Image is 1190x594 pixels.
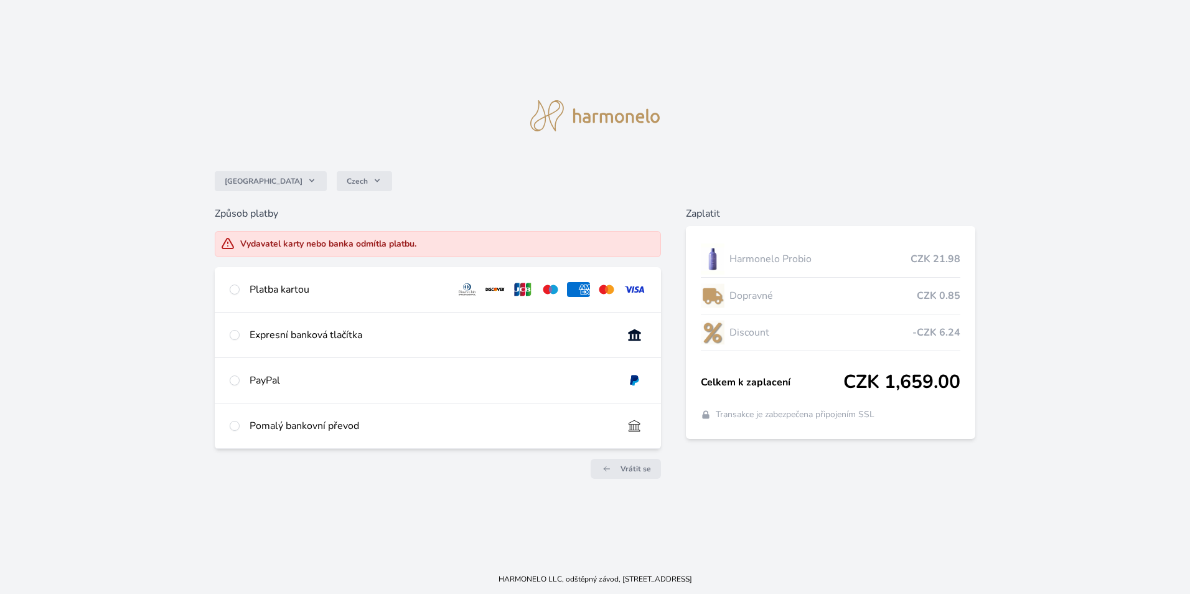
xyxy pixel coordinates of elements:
span: CZK 0.85 [917,288,960,303]
img: visa.svg [623,282,646,297]
div: Vydavatel karty nebo banka odmítla platbu. [240,238,416,250]
div: Platba kartou [250,282,445,297]
span: Czech [347,176,368,186]
img: diners.svg [456,282,479,297]
span: Celkem k zaplacení [701,375,843,390]
span: [GEOGRAPHIC_DATA] [225,176,302,186]
button: Czech [337,171,392,191]
img: jcb.svg [512,282,535,297]
img: paypal.svg [623,373,646,388]
h6: Zaplatit [686,206,975,221]
img: mc.svg [595,282,618,297]
span: Dopravné [729,288,917,303]
img: logo.svg [530,100,660,131]
img: bankTransfer_IBAN.svg [623,418,646,433]
img: amex.svg [567,282,590,297]
img: CLEAN_PROBIO_se_stinem_x-lo.jpg [701,243,724,275]
span: -CZK 6.24 [912,325,960,340]
div: PayPal [250,373,613,388]
span: Discount [729,325,912,340]
img: delivery-lo.png [701,280,724,311]
div: Pomalý bankovní převod [250,418,613,433]
a: Vrátit se [591,459,661,479]
span: Harmonelo Probio [729,252,911,266]
img: discover.svg [484,282,507,297]
img: maestro.svg [539,282,562,297]
span: Transakce je zabezpečena připojením SSL [716,408,874,421]
span: Vrátit se [621,464,651,474]
div: Expresní banková tlačítka [250,328,613,342]
span: CZK 21.98 [911,252,960,266]
span: CZK 1,659.00 [843,371,960,394]
h6: Způsob platby [215,206,661,221]
img: discount-lo.png [701,317,724,348]
img: onlineBanking_CZ.svg [623,328,646,342]
button: [GEOGRAPHIC_DATA] [215,171,327,191]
